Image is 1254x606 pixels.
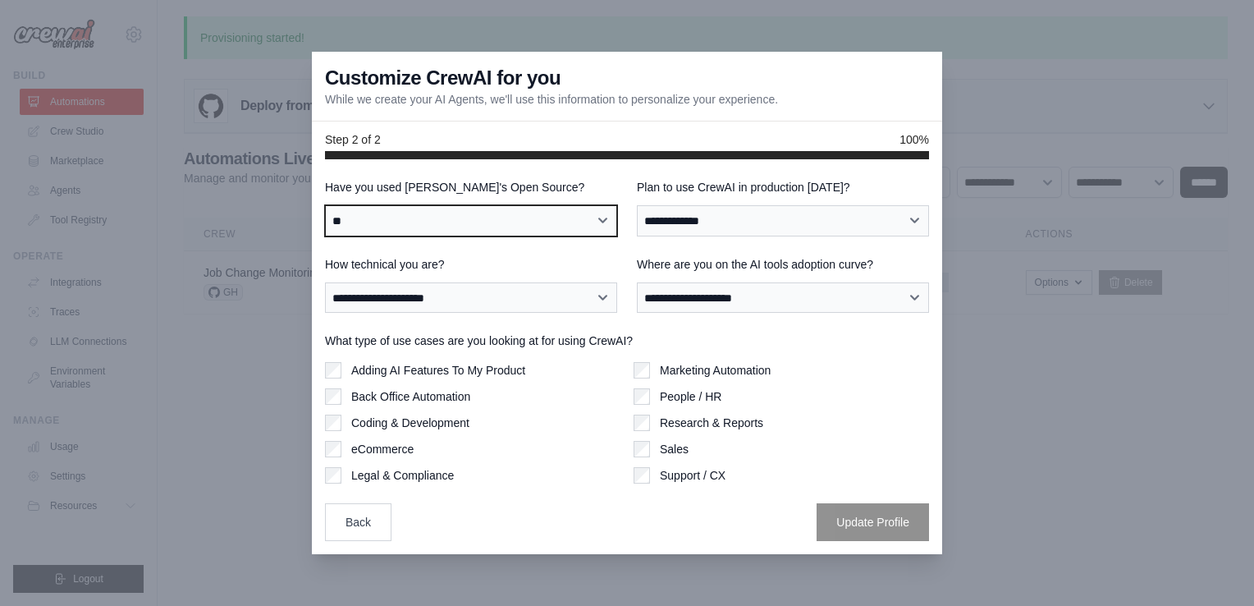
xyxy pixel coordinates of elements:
label: Sales [660,441,689,457]
label: Research & Reports [660,415,763,431]
h3: Customize CrewAI for you [325,65,561,91]
button: Update Profile [817,503,929,541]
label: How technical you are? [325,256,617,273]
label: Back Office Automation [351,388,470,405]
label: Support / CX [660,467,725,484]
p: While we create your AI Agents, we'll use this information to personalize your experience. [325,91,778,108]
span: 100% [899,131,929,148]
label: Where are you on the AI tools adoption curve? [637,256,929,273]
label: Adding AI Features To My Product [351,362,525,379]
label: People / HR [660,388,721,405]
span: Step 2 of 2 [325,131,381,148]
label: Coding & Development [351,415,469,431]
label: Marketing Automation [660,362,771,379]
label: eCommerce [351,441,414,457]
label: Legal & Compliance [351,467,454,484]
button: Back [325,503,391,541]
label: Have you used [PERSON_NAME]'s Open Source? [325,179,617,195]
label: What type of use cases are you looking at for using CrewAI? [325,333,929,349]
label: Plan to use CrewAI in production [DATE]? [637,179,929,195]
